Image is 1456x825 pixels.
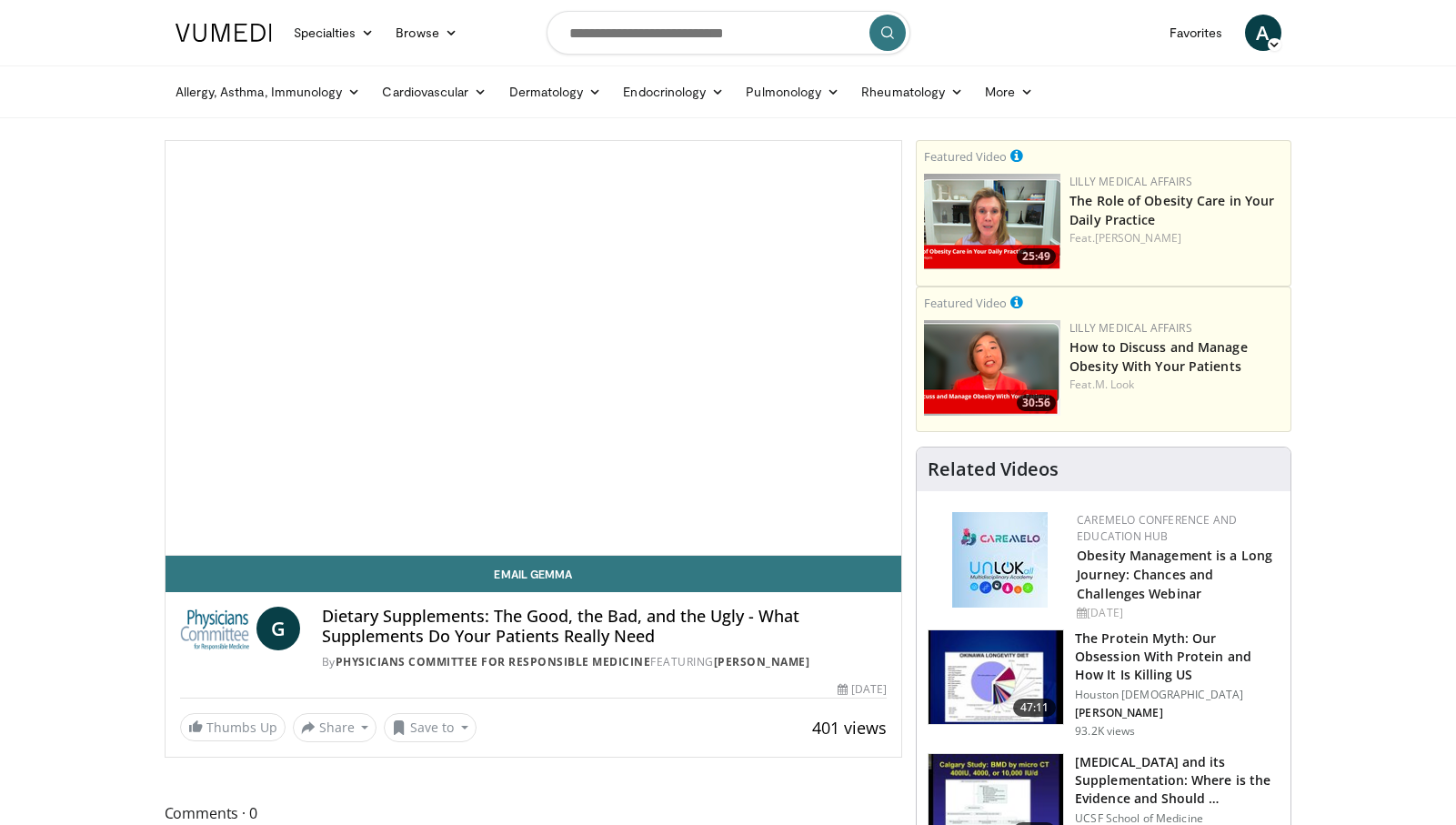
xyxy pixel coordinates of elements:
[735,74,850,110] a: Pulmonology
[165,801,903,825] span: Comments 0
[1075,688,1280,702] p: Houston [DEMOGRAPHIC_DATA]
[1069,320,1192,336] a: Lilly Medical Affairs
[1069,174,1192,189] a: Lilly Medical Affairs
[547,11,910,55] input: Search topics, interventions
[385,15,468,51] a: Browse
[924,295,1007,311] small: Featured Video
[322,654,887,670] div: By FEATURING
[1017,395,1056,411] span: 30:56
[928,629,1280,739] a: 47:11 The Protein Myth: Our Obsession With Protein and How It Is Killing US Houston [DEMOGRAPHIC_...
[714,654,810,669] a: [PERSON_NAME]
[924,320,1060,416] a: 30:56
[1077,547,1272,602] a: Obesity Management is a Long Journey: Chances and Challenges Webinar
[176,24,272,42] img: VuMedi Logo
[1069,230,1283,246] div: Feat.
[1159,15,1234,51] a: Favorites
[283,15,386,51] a: Specialties
[371,74,497,110] a: Cardiovascular
[1095,377,1135,392] a: M. Look
[1075,629,1280,684] h3: The Protein Myth: Our Obsession With Protein and How It Is Killing US
[850,74,974,110] a: Rheumatology
[165,74,372,110] a: Allergy, Asthma, Immunology
[180,713,286,741] a: Thumbs Up
[612,74,735,110] a: Endocrinology
[928,458,1059,480] h4: Related Videos
[1245,15,1281,51] a: A
[1069,338,1248,375] a: How to Discuss and Manage Obesity With Your Patients
[293,713,377,742] button: Share
[1075,706,1280,720] p: [PERSON_NAME]
[1069,377,1283,393] div: Feat.
[1013,699,1057,717] span: 47:11
[1069,192,1274,228] a: The Role of Obesity Care in Your Daily Practice
[1017,248,1056,265] span: 25:49
[384,713,477,742] button: Save to
[1095,230,1181,246] a: [PERSON_NAME]
[180,607,249,650] img: Physicians Committee for Responsible Medicine
[498,74,613,110] a: Dermatology
[924,174,1060,269] a: 25:49
[322,607,887,646] h4: Dietary Supplements: The Good, the Bad, and the Ugly - What Supplements Do Your Patients Really Need
[924,320,1060,416] img: c98a6a29-1ea0-4bd5-8cf5-4d1e188984a7.png.150x105_q85_crop-smart_upscale.png
[1077,605,1276,621] div: [DATE]
[1077,512,1237,544] a: CaReMeLO Conference and Education Hub
[1075,724,1135,739] p: 93.2K views
[166,556,902,592] a: Email Gemma
[929,630,1063,725] img: b7b8b05e-5021-418b-a89a-60a270e7cf82.150x105_q85_crop-smart_upscale.jpg
[838,681,887,698] div: [DATE]
[924,174,1060,269] img: e1208b6b-349f-4914-9dd7-f97803bdbf1d.png.150x105_q85_crop-smart_upscale.png
[924,148,1007,165] small: Featured Video
[166,141,902,556] video-js: Video Player
[336,654,651,669] a: Physicians Committee for Responsible Medicine
[812,717,887,739] span: 401 views
[974,74,1044,110] a: More
[256,607,300,650] a: G
[952,512,1048,608] img: 45df64a9-a6de-482c-8a90-ada250f7980c.png.150x105_q85_autocrop_double_scale_upscale_version-0.2.jpg
[1075,753,1280,808] h3: [MEDICAL_DATA] and its Supplementation: Where is the Evidence and Should …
